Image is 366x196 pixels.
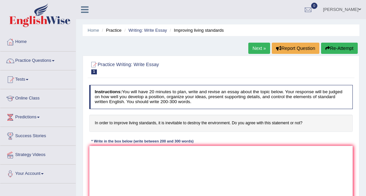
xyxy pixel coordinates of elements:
[0,127,76,143] a: Success Stories
[128,28,167,33] a: Writing: Write Essay
[311,3,318,9] span: 0
[100,27,121,33] li: Practice
[88,28,99,33] a: Home
[0,108,76,125] a: Predictions
[89,115,353,132] h4: In order to improve living standards, it is inevitable to destroy the environment. Do you agree w...
[0,89,76,106] a: Online Class
[89,85,353,109] h4: You will have 20 minutes to plan, write and revise an essay about the topic below. Your response ...
[0,165,76,181] a: Your Account
[91,69,97,74] span: 1
[248,43,270,54] a: Next »
[321,43,358,54] button: Re-Attempt
[89,139,196,144] div: * Write in the box below (write between 200 and 300 words)
[89,60,253,74] h2: Practice Writing: Write Essay
[0,52,76,68] a: Practice Questions
[168,27,224,33] li: Improving living standards
[0,146,76,162] a: Strategy Videos
[0,70,76,87] a: Tests
[272,43,319,54] button: Report Question
[95,89,122,94] b: Instructions:
[0,33,76,49] a: Home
